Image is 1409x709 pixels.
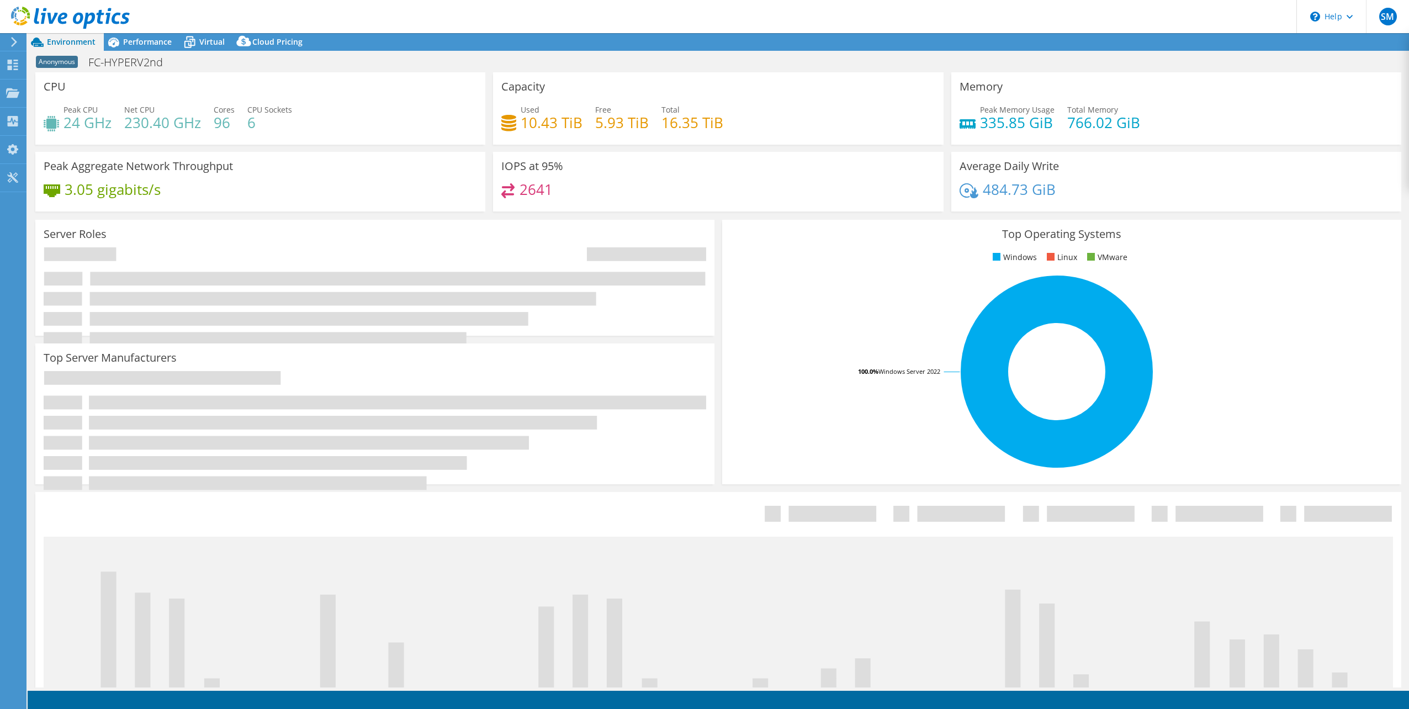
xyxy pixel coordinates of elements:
span: Peak Memory Usage [980,104,1055,115]
h4: 230.40 GHz [124,117,201,129]
h1: FC-HYPERV2nd [83,56,180,68]
h4: 335.85 GiB [980,117,1055,129]
span: Environment [47,36,96,47]
h4: 766.02 GiB [1067,117,1140,129]
span: SM [1379,8,1397,25]
li: Linux [1044,251,1077,263]
h4: 10.43 TiB [521,117,582,129]
h4: 3.05 gigabits/s [65,183,161,195]
h4: 96 [214,117,235,129]
li: Windows [990,251,1037,263]
span: Used [521,104,539,115]
span: CPU Sockets [247,104,292,115]
span: Virtual [199,36,225,47]
tspan: 100.0% [858,367,878,375]
h4: 2641 [520,183,553,195]
h4: 16.35 TiB [661,117,723,129]
h4: 24 GHz [63,117,112,129]
h3: Top Server Manufacturers [44,352,177,364]
span: Performance [123,36,172,47]
span: Net CPU [124,104,155,115]
span: Peak CPU [63,104,98,115]
h3: CPU [44,81,66,93]
span: Cores [214,104,235,115]
span: Anonymous [36,56,78,68]
li: VMware [1084,251,1127,263]
h3: Average Daily Write [960,160,1059,172]
h3: Capacity [501,81,545,93]
svg: \n [1310,12,1320,22]
h4: 6 [247,117,292,129]
h3: IOPS at 95% [501,160,563,172]
span: Total [661,104,680,115]
h3: Memory [960,81,1003,93]
h3: Peak Aggregate Network Throughput [44,160,233,172]
h3: Server Roles [44,228,107,240]
span: Free [595,104,611,115]
h4: 484.73 GiB [983,183,1056,195]
h4: 5.93 TiB [595,117,649,129]
span: Total Memory [1067,104,1118,115]
span: Cloud Pricing [252,36,303,47]
tspan: Windows Server 2022 [878,367,940,375]
h3: Top Operating Systems [730,228,1393,240]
